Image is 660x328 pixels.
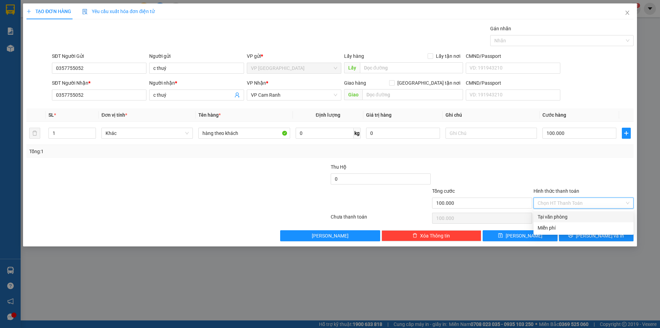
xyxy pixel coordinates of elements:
[101,112,127,118] span: Đơn vị tính
[483,230,557,241] button: save[PERSON_NAME]
[354,128,361,139] span: kg
[533,188,579,194] label: Hình thức thanh toán
[538,213,629,221] div: Tại văn phòng
[234,92,240,98] span: user-add
[366,112,392,118] span: Giá trị hàng
[29,128,40,139] button: delete
[420,232,450,240] span: Xóa Thông tin
[412,233,417,239] span: delete
[622,128,631,139] button: plus
[106,128,189,138] span: Khác
[382,230,482,241] button: deleteXóa Thông tin
[395,79,463,87] span: [GEOGRAPHIC_DATA] tận nơi
[29,148,255,155] div: Tổng: 1
[280,230,380,241] button: [PERSON_NAME]
[366,128,440,139] input: 0
[625,10,630,15] span: close
[149,52,244,60] div: Người gửi
[490,26,511,31] label: Gán nhãn
[618,3,637,23] button: Close
[498,233,503,239] span: save
[251,63,337,73] span: VP Sài Gòn
[344,53,364,59] span: Lấy hàng
[330,213,431,225] div: Chưa thanh toán
[316,112,340,118] span: Định lượng
[466,52,560,60] div: CMND/Passport
[432,188,455,194] span: Tổng cước
[4,6,38,40] img: logo.jpg
[52,52,146,60] div: SĐT Người Gửi
[4,40,55,51] h2: SG2508150006
[445,128,537,139] input: Ghi Chú
[538,224,629,232] div: Miễn phí
[82,9,155,14] span: Yêu cầu xuất hóa đơn điện tử
[52,79,146,87] div: SĐT Người Nhận
[622,130,630,136] span: plus
[542,112,566,118] span: Cước hàng
[198,112,221,118] span: Tên hàng
[247,52,341,60] div: VP gửi
[506,232,542,240] span: [PERSON_NAME]
[331,164,346,170] span: Thu Hộ
[312,232,349,240] span: [PERSON_NAME]
[360,62,463,73] input: Dọc đường
[247,80,266,86] span: VP Nhận
[92,6,166,17] b: [DOMAIN_NAME]
[568,233,573,239] span: printer
[42,16,116,28] b: [PERSON_NAME]
[149,79,244,87] div: Người nhận
[559,230,634,241] button: printer[PERSON_NAME] và In
[344,80,366,86] span: Giao hàng
[433,52,463,60] span: Lấy tận nơi
[576,232,624,240] span: [PERSON_NAME] và In
[26,9,71,14] span: TẠO ĐƠN HÀNG
[36,40,166,83] h2: VP Nhận: VP Cam Ranh
[82,9,88,14] img: icon
[251,90,337,100] span: VP Cam Ranh
[26,9,31,14] span: plus
[443,108,540,122] th: Ghi chú
[198,128,290,139] input: VD: Bàn, Ghế
[466,79,560,87] div: CMND/Passport
[362,89,463,100] input: Dọc đường
[344,89,362,100] span: Giao
[48,112,54,118] span: SL
[344,62,360,73] span: Lấy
